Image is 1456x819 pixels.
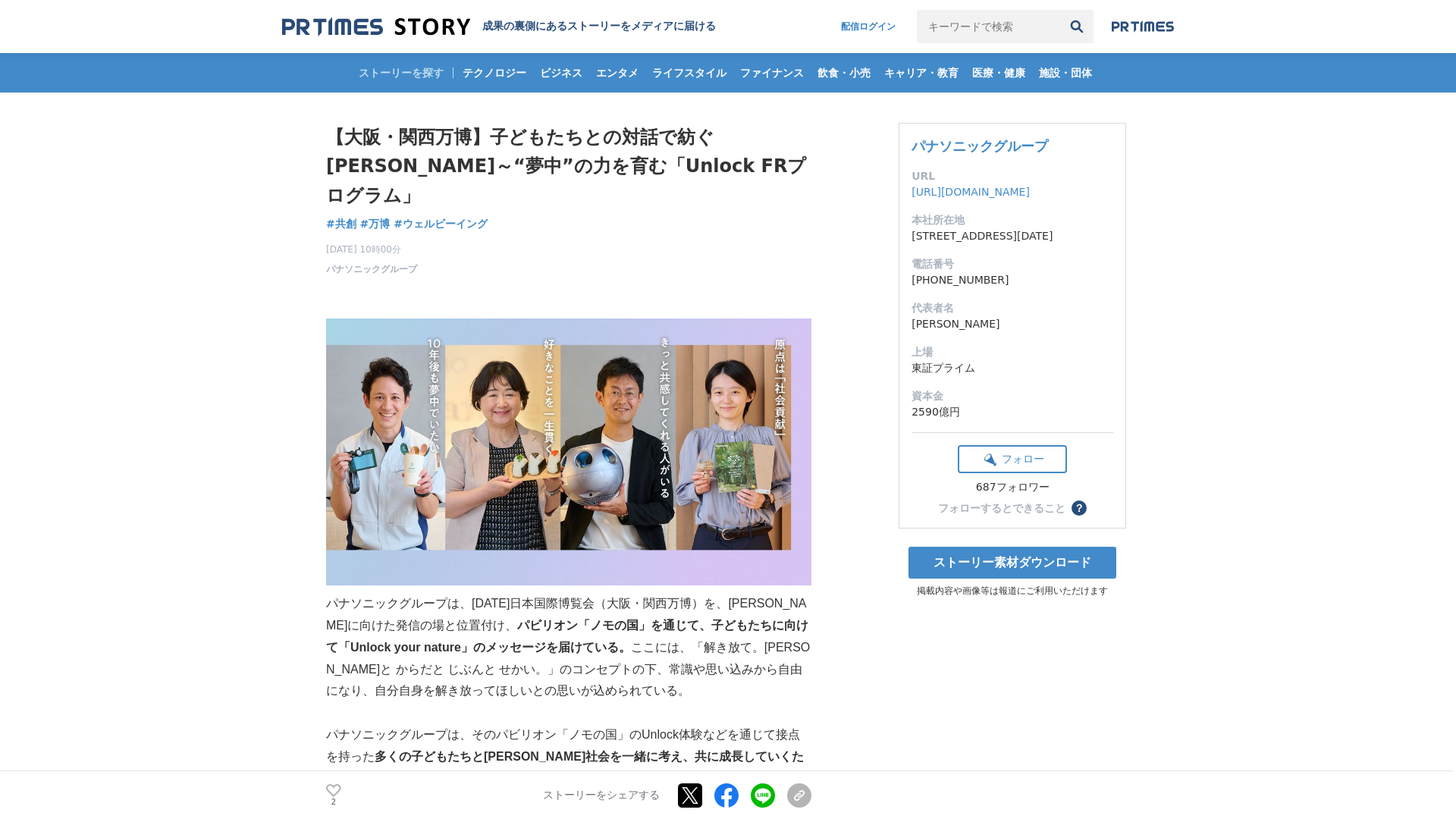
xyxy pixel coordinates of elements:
button: ？ [1072,500,1087,516]
span: 施設・団体 [1033,66,1098,80]
a: 飲食・小売 [811,53,877,93]
a: エンタメ [590,53,645,93]
span: ビジネス [534,66,588,80]
dt: 本社所在地 [912,212,1113,228]
a: パナソニックグループ [912,138,1048,154]
div: 687フォロワー [958,481,1067,494]
a: テクノロジー [457,53,532,93]
a: #万博 [360,216,391,232]
button: フォロー [958,445,1067,473]
h2: 成果の裏側にあるストーリーをメディアに届ける [482,20,716,33]
input: キーワードで検索 [917,10,1060,43]
a: ストーリー素材ダウンロード [908,547,1116,579]
a: ライフスタイル [646,53,733,93]
dd: [PHONE_NUMBER] [912,272,1113,288]
strong: 多くの子どもたちと[PERSON_NAME]社会を一緒に考え、共に成長していくために「Unlock FR（※）プログラム」を企画。その一つが、万博連動企画として展開するオンライン探求プログラム「... [326,750,811,807]
a: 施設・団体 [1033,53,1098,93]
button: 検索 [1060,10,1094,43]
dt: URL [912,168,1113,184]
img: prtimes [1112,20,1174,33]
p: 掲載内容や画像等は報道にご利用いただけます [899,585,1126,598]
span: #ウェルビーイング [394,217,488,231]
span: 飲食・小売 [811,66,877,80]
a: 医療・健康 [966,53,1031,93]
dt: 電話番号 [912,256,1113,272]
a: パナソニックグループ [326,262,417,276]
span: 医療・健康 [966,66,1031,80]
dt: 資本金 [912,388,1113,404]
a: ファイナンス [734,53,810,93]
dt: 代表者名 [912,300,1113,316]
h1: 【大阪・関西万博】子どもたちとの対話で紡ぐ[PERSON_NAME]～“夢中”の力を育む「Unlock FRプログラム」 [326,123,811,210]
dd: 2590億円 [912,404,1113,420]
span: #万博 [360,217,391,231]
a: キャリア・教育 [878,53,965,93]
span: [DATE] 10時00分 [326,243,417,256]
span: テクノロジー [457,66,532,80]
p: パナソニックグループは、[DATE]日本国際博覧会（大阪・関西万博）を、[PERSON_NAME]に向けた発信の場と位置付け、 ここには、「解き放て。[PERSON_NAME]と からだと じぶ... [326,593,811,702]
dd: 東証プライム [912,360,1113,376]
a: 配信ログイン [826,10,911,43]
span: エンタメ [590,66,645,80]
dd: [PERSON_NAME] [912,316,1113,332]
span: #共創 [326,217,356,231]
dt: 上場 [912,344,1113,360]
p: 2 [326,799,341,806]
div: フォローするとできること [938,503,1065,513]
p: ストーリーをシェアする [543,789,660,802]
span: ？ [1074,503,1084,513]
a: #共創 [326,216,356,232]
a: [URL][DOMAIN_NAME] [912,186,1030,198]
a: #ウェルビーイング [394,216,488,232]
span: キャリア・教育 [878,66,965,80]
dd: [STREET_ADDRESS][DATE] [912,228,1113,244]
a: ビジネス [534,53,588,93]
a: 成果の裏側にあるストーリーをメディアに届ける 成果の裏側にあるストーリーをメディアに届ける [282,17,716,37]
strong: パビリオン「ノモの国」を通じて、子どもたちに向けて「Unlock your nature」のメッセージを届けている。 [326,619,808,654]
img: thumbnail_fed14c90-9cfb-11f0-989e-f74f68390ef9.jpg [326,318,811,585]
span: ライフスタイル [646,66,733,80]
img: 成果の裏側にあるストーリーをメディアに届ける [282,17,470,37]
span: ファイナンス [734,66,810,80]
